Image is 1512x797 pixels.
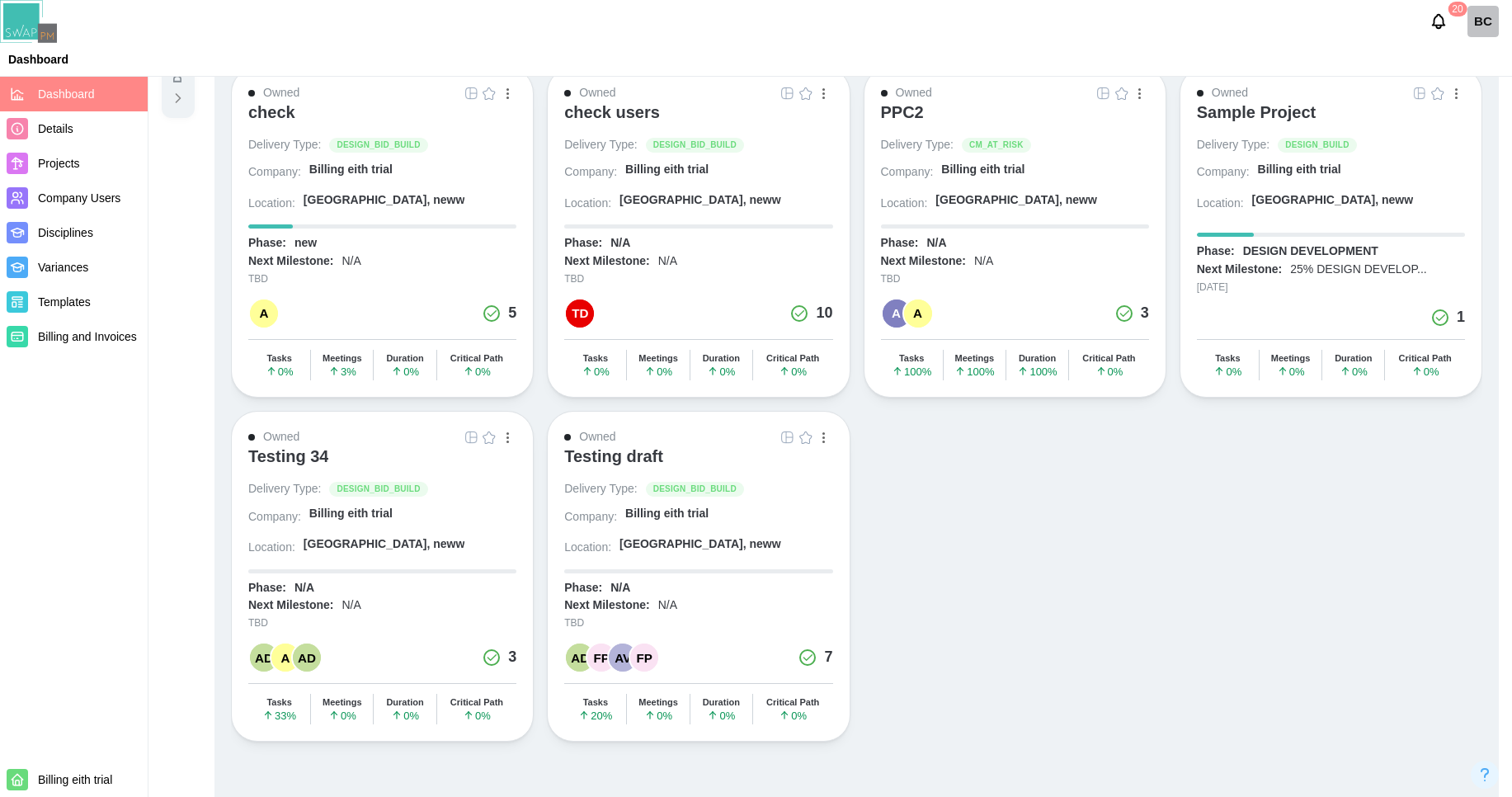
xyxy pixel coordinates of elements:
[653,483,737,496] span: DESIGN_BID_BUILD
[169,31,187,83] div: Draft ( 4 )
[38,191,120,205] span: Company Users
[779,84,797,102] a: Grid Icon
[1285,139,1349,152] span: DESIGN_BUILD
[779,710,807,721] span: 0 %
[309,506,393,522] div: Billing eith trial
[463,710,491,721] span: 0 %
[1212,84,1248,102] div: Owned
[1340,365,1368,377] span: 0 %
[779,428,797,446] a: Grid Icon
[703,353,740,364] div: Duration
[766,697,819,708] div: Critical Path
[462,428,480,446] a: Open Project Grid
[881,271,1149,287] div: TBD
[1017,365,1057,377] span: 100 %
[1431,87,1444,100] img: Empty Star
[464,431,478,444] img: Grid Icon
[483,87,496,100] img: Empty Star
[1095,365,1123,377] span: 0 %
[566,299,594,328] div: TD
[703,697,740,708] div: Duration
[38,87,95,101] span: Dashboard
[309,506,516,528] a: Billing eith trial
[564,446,663,466] div: Testing draft
[781,87,794,100] img: Grid Icon
[266,697,291,708] div: Tasks
[619,536,781,553] div: [GEOGRAPHIC_DATA], neww
[391,365,419,377] span: 0 %
[881,137,954,153] div: Delivery Type:
[1141,302,1149,325] div: 3
[707,710,735,721] span: 0 %
[582,365,610,377] span: 0 %
[248,509,301,526] div: Company:
[564,597,649,614] div: Next Milestone:
[781,431,794,444] img: Grid Icon
[248,597,333,614] div: Next Milestone:
[564,253,649,270] div: Next Milestone:
[638,697,678,708] div: Meetings
[1258,162,1341,178] div: Billing eith trial
[1197,262,1282,278] div: Next Milestone:
[883,299,911,328] div: A
[1271,353,1311,364] div: Meetings
[248,271,516,287] div: TBD
[250,644,278,672] div: AD
[609,644,637,672] div: AV
[578,710,612,721] span: 20 %
[881,102,924,122] div: PPC2
[1411,365,1439,377] span: 0 %
[341,597,360,614] div: N/A
[579,84,615,102] div: Owned
[1277,365,1305,377] span: 0 %
[564,540,611,556] div: Location:
[1213,365,1241,377] span: 0 %
[1215,353,1240,364] div: Tasks
[248,446,516,481] a: Testing 34
[899,353,924,364] div: Tasks
[1467,6,1499,37] a: Billing check
[248,446,328,466] div: Testing 34
[250,299,278,328] div: A
[579,428,615,446] div: Owned
[779,428,797,446] a: Open Project Grid
[619,192,781,209] div: [GEOGRAPHIC_DATA], neww
[483,431,496,444] img: Empty Star
[881,164,934,181] div: Company:
[248,540,295,556] div: Location:
[941,162,1024,178] div: Billing eith trial
[564,580,602,597] div: Phase:
[293,644,321,672] div: AD
[323,353,362,364] div: Meetings
[1197,164,1250,181] div: Company:
[1113,84,1131,102] button: Empty Star
[564,509,617,526] div: Company:
[564,446,832,481] a: Testing draft
[266,365,294,377] span: 0 %
[564,102,832,137] a: check users
[564,235,602,252] div: Phase:
[508,302,516,325] div: 5
[386,697,423,708] div: Duration
[974,253,993,270] div: N/A
[38,261,88,274] span: Variances
[799,87,813,100] img: Empty Star
[262,710,296,721] span: 33 %
[1425,7,1453,35] button: Notifications
[881,102,1149,137] a: PPC2
[462,84,480,102] a: Grid Icon
[337,139,420,152] span: DESIGN_BID_BUILD
[653,139,737,152] span: DESIGN_BID_BUILD
[1097,87,1110,100] img: Grid Icon
[266,353,291,364] div: Tasks
[386,353,423,364] div: Duration
[38,122,73,135] span: Details
[271,644,299,672] div: A
[248,615,516,631] div: TBD
[1448,2,1467,17] div: 20
[779,84,797,102] a: Open Project Grid
[564,615,832,631] div: TBD
[248,481,321,498] div: Delivery Type:
[766,353,819,364] div: Critical Path
[969,139,1024,152] span: CM_AT_RISK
